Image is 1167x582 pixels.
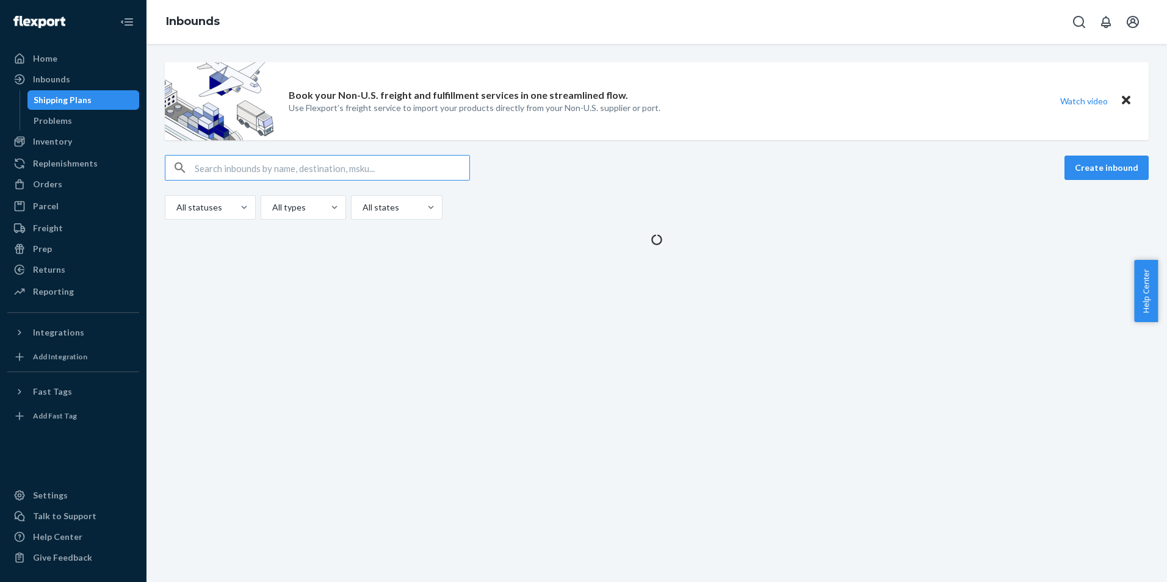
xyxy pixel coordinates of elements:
[289,88,628,102] p: Book your Non-U.S. freight and fulfillment services in one streamlined flow.
[33,386,72,398] div: Fast Tags
[1094,10,1118,34] button: Open notifications
[33,411,77,421] div: Add Fast Tag
[7,282,139,301] a: Reporting
[33,52,57,65] div: Home
[166,15,220,28] a: Inbounds
[175,201,176,214] input: All statuses
[361,201,363,214] input: All states
[156,4,229,40] ol: breadcrumbs
[33,326,84,339] div: Integrations
[33,222,63,234] div: Freight
[33,264,65,276] div: Returns
[33,73,70,85] div: Inbounds
[7,260,139,279] a: Returns
[195,156,469,180] input: overall type: UNKNOWN_TYPE html type: HTML_TYPE_UNSPECIFIED server type: SERVER_RESPONSE_PENDING ...
[33,243,52,255] div: Prep
[7,239,139,259] a: Prep
[1134,260,1158,322] button: Help Center
[33,489,68,501] div: Settings
[7,406,139,426] a: Add Fast Tag
[7,196,139,216] a: Parcel
[27,90,140,110] a: Shipping Plans
[33,286,74,298] div: Reporting
[33,351,87,362] div: Add Integration
[7,347,139,367] a: Add Integration
[33,531,82,543] div: Help Center
[7,527,139,547] a: Help Center
[1118,92,1134,110] button: Close
[7,323,139,342] button: Integrations
[33,510,96,522] div: Talk to Support
[7,548,139,567] button: Give Feedback
[34,115,72,127] div: Problems
[33,178,62,190] div: Orders
[7,154,139,173] a: Replenishments
[7,132,139,151] a: Inventory
[1064,156,1149,180] button: Create inbound
[7,70,139,89] a: Inbounds
[7,506,139,526] button: Talk to Support
[7,49,139,68] a: Home
[7,486,139,505] a: Settings
[1052,92,1116,110] button: Watch video
[1121,10,1145,34] button: Open account menu
[33,551,92,564] div: Give Feedback
[34,94,92,106] div: Shipping Plans
[33,157,98,170] div: Replenishments
[33,135,72,148] div: Inventory
[289,102,660,114] p: Use Flexport’s freight service to import your products directly from your Non-U.S. supplier or port.
[271,201,272,214] input: All types
[33,200,59,212] div: Parcel
[13,16,65,28] img: Flexport logo
[7,174,139,194] a: Orders
[27,111,140,131] a: Problems
[7,218,139,238] a: Freight
[1067,10,1091,34] button: Open Search Box
[7,382,139,401] button: Fast Tags
[115,10,139,34] button: Close Navigation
